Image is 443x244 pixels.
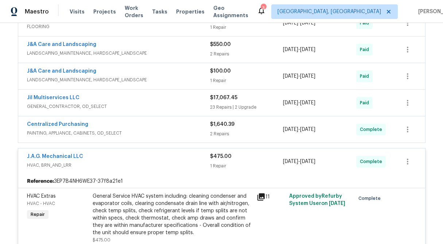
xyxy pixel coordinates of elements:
span: GENERAL_CONTRACTOR, OD_SELECT [27,103,210,110]
span: - [283,46,315,53]
span: Tasks [152,9,167,14]
span: $550.00 [210,42,231,47]
span: [DATE] [283,159,298,164]
span: - [283,158,315,165]
span: [DATE] [300,47,315,52]
span: Complete [360,126,385,133]
span: Properties [176,8,205,15]
span: - [283,19,315,27]
span: $475.00 [210,154,232,159]
div: 1 Repair [210,77,283,84]
span: LANDSCAPING_MAINTENANCE, HARDSCAPE_LANDSCAPE [27,50,210,57]
div: General Service HVAC system including: cleaning condenser and evaporator coils, clearing condensa... [93,193,252,236]
span: [DATE] [283,74,298,79]
span: [DATE] [300,74,315,79]
span: [DATE] [300,20,315,26]
div: 2 Repairs [210,130,283,138]
span: PAINTING, APPLIANCE, CABINETS, OD_SELECT [27,129,210,137]
span: [DATE] [300,159,315,164]
span: Paid [360,19,372,27]
div: 1 Repair [210,162,283,170]
span: [DATE] [283,47,298,52]
span: Projects [93,8,116,15]
span: - [283,126,315,133]
span: Paid [360,99,372,106]
span: HVAC - HVAC [27,201,55,206]
span: $17,067.45 [210,95,237,100]
span: [DATE] [283,20,298,26]
span: Geo Assignments [213,4,248,19]
span: Maestro [25,8,49,15]
span: $1,640.39 [210,122,234,127]
span: Work Orders [125,4,143,19]
span: HVAC Extras [27,194,56,199]
span: FLOORING [27,23,210,30]
span: Paid [360,46,372,53]
span: LANDSCAPING_MAINTENANCE, HARDSCAPE_LANDSCAPE [27,76,210,84]
a: J&A Care and Landscaping [27,69,96,74]
span: HVAC, BRN_AND_LRR [27,162,210,169]
div: 3EP7B4NH6WE37-37f8a21e1 [18,175,425,188]
span: [DATE] [283,100,298,105]
span: $475.00 [93,238,110,242]
span: [DATE] [329,201,345,206]
span: Repair [28,211,48,218]
span: $100.00 [210,69,231,74]
span: Complete [358,195,384,202]
div: 3 [261,4,266,12]
a: Centralized Purchasing [27,122,88,127]
span: Complete [360,158,385,165]
a: J&A Care and Landscaping [27,42,96,47]
span: Visits [70,8,85,15]
div: 1 Repair [210,24,283,31]
span: Approved by Refurby System User on [289,194,345,206]
div: 2 Repairs [210,50,283,58]
a: J.A.G. Mechanical LLC [27,154,83,159]
span: - [283,99,315,106]
b: Reference: [27,178,54,185]
span: - [283,73,315,80]
div: 11 [257,193,285,201]
span: Paid [360,73,372,80]
span: [DATE] [300,127,315,132]
span: [GEOGRAPHIC_DATA], [GEOGRAPHIC_DATA] [277,8,381,15]
span: [DATE] [283,127,298,132]
div: 23 Repairs | 2 Upgrade [210,104,283,111]
a: Jil Multiservices LLC [27,95,79,100]
span: [DATE] [300,100,315,105]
